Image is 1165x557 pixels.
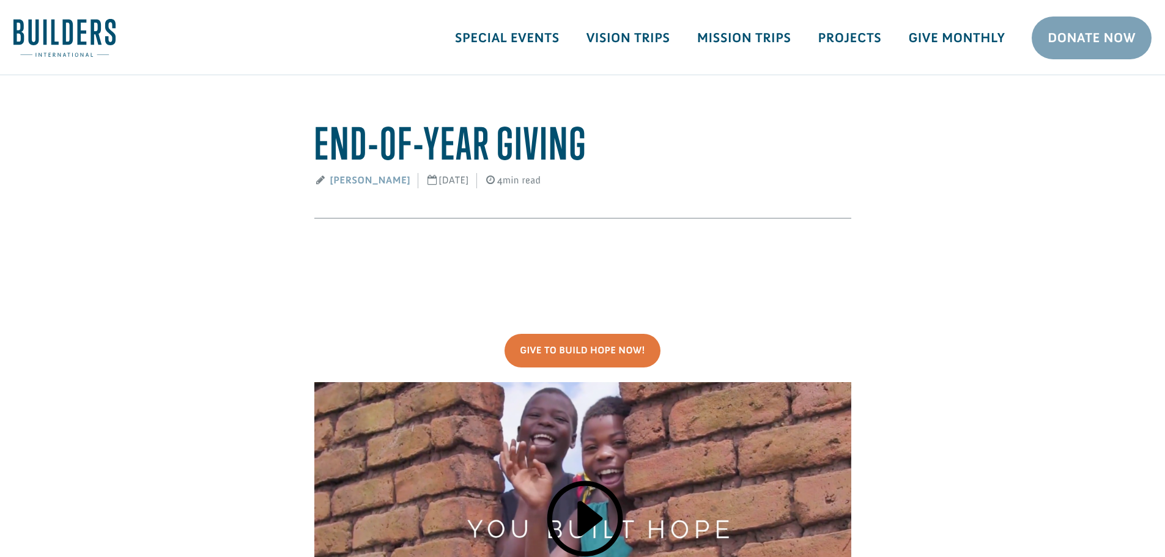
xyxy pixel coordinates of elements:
a: Special Events [442,20,573,56]
a: Donate Now [1032,17,1152,59]
span: 4min read [476,166,549,196]
a: Give Monthly [895,20,1018,56]
img: Builders International [13,19,116,57]
a: Give To Build Hope Now! [505,334,660,367]
h1: End-Of-Year Giving [314,118,851,169]
a: Projects [805,20,895,56]
span: [DATE] [418,166,477,196]
a: Vision Trips [573,20,684,56]
a: [PERSON_NAME] [330,174,410,186]
a: Mission Trips [684,20,805,56]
